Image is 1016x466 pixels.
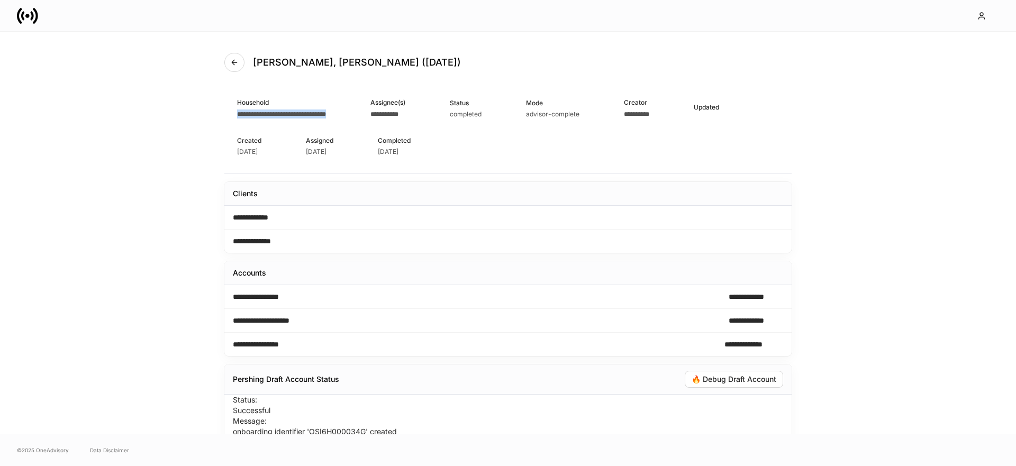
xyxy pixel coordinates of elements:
div: [DATE] [237,148,258,156]
div: completed [450,110,482,118]
div: Accounts [233,268,266,278]
p: Message: [233,416,783,426]
div: Assigned [306,135,333,145]
div: Completed [378,135,411,145]
div: Assignee(s) [370,97,405,107]
div: Creator [624,97,649,107]
div: Household [237,97,326,107]
button: 🔥 Debug Draft Account [685,371,783,388]
div: 🔥 Debug Draft Account [692,376,776,383]
div: Updated [694,102,719,112]
h4: [PERSON_NAME], [PERSON_NAME] ([DATE]) [253,56,461,69]
p: Status: [233,395,783,405]
div: Created [237,135,261,145]
a: Data Disclaimer [90,446,129,454]
div: Clients [233,188,258,199]
span: © 2025 OneAdvisory [17,446,69,454]
div: [DATE] [378,148,398,156]
p: onboarding identifier 'OSI6H000034G' created [233,426,783,437]
div: [DATE] [306,148,326,156]
div: advisor-complete [526,110,579,118]
div: Mode [526,98,579,108]
div: Successful [233,405,783,416]
div: Status [450,98,482,108]
div: Pershing Draft Account Status [233,374,339,385]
